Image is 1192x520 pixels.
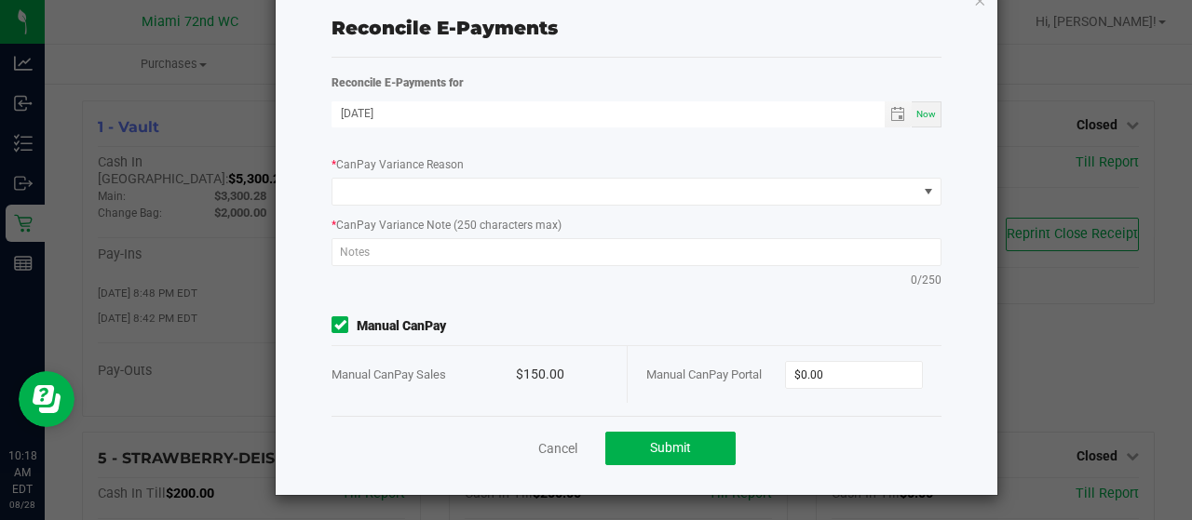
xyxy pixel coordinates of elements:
span: 0/250 [911,272,941,288]
form-toggle: Include in reconciliation [332,316,357,336]
label: CanPay Variance Note (250 characters max) [332,217,562,233]
span: Manual CanPay Portal [646,367,762,381]
label: CanPay Variance Reason [332,156,464,173]
a: Cancel [538,439,577,458]
span: Manual CanPay Sales [332,367,446,381]
iframe: Resource center [19,371,74,427]
strong: Manual CanPay [357,316,446,336]
div: $150.00 [516,346,608,403]
div: Reconcile E-Payments [332,14,941,42]
span: Submit [650,440,691,455]
strong: Reconcile E-Payments for [332,76,464,89]
button: Submit [605,432,736,465]
span: Toggle calendar [885,101,912,127]
span: Now [916,109,936,119]
input: Date [332,101,885,125]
